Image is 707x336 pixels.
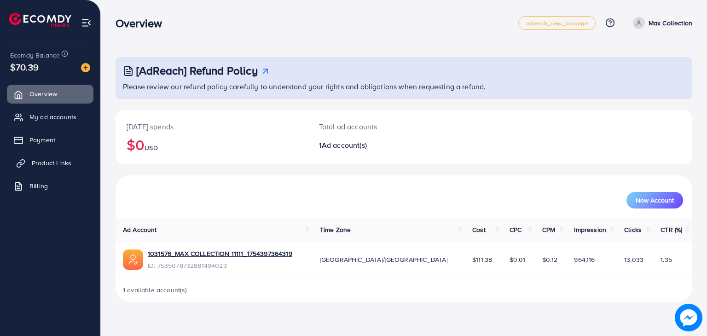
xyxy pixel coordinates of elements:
[7,85,93,103] a: Overview
[29,89,57,98] span: Overview
[636,197,674,203] span: New Account
[148,261,292,270] span: ID: 7535078732881494023
[145,143,157,152] span: USD
[32,158,71,168] span: Product Links
[320,255,448,264] span: [GEOGRAPHIC_DATA]/[GEOGRAPHIC_DATA]
[518,16,596,30] a: adreach_new_package
[7,154,93,172] a: Product Links
[675,304,702,331] img: image
[649,17,692,29] p: Max Collection
[81,17,92,28] img: menu
[574,255,595,264] span: 964,116
[148,249,292,258] a: 1031576_MAX COLLECTION 11111_1754397364319
[7,131,93,149] a: Payment
[7,177,93,195] a: Billing
[322,140,367,150] span: Ad account(s)
[123,249,143,270] img: ic-ads-acc.e4c84228.svg
[81,63,90,72] img: image
[116,17,169,30] h3: Overview
[136,64,258,77] h3: [AdReach] Refund Policy
[510,225,522,234] span: CPC
[526,20,588,26] span: adreach_new_package
[320,225,351,234] span: Time Zone
[574,225,606,234] span: Impression
[542,225,555,234] span: CPM
[661,255,672,264] span: 1.35
[9,13,71,27] img: logo
[10,51,60,60] span: Ecomdy Balance
[472,225,486,234] span: Cost
[542,255,557,264] span: $0.12
[510,255,526,264] span: $0.01
[661,225,682,234] span: CTR (%)
[626,192,683,209] button: New Account
[472,255,492,264] span: $111.38
[319,141,441,150] h2: 1
[10,60,39,74] span: $70.39
[7,108,93,126] a: My ad accounts
[624,225,642,234] span: Clicks
[29,135,55,145] span: Payment
[127,121,297,132] p: [DATE] spends
[624,255,643,264] span: 13,033
[29,112,76,122] span: My ad accounts
[29,181,48,191] span: Billing
[319,121,441,132] p: Total ad accounts
[123,225,157,234] span: Ad Account
[123,81,687,92] p: Please review our refund policy carefully to understand your rights and obligations when requesti...
[629,17,692,29] a: Max Collection
[127,136,297,153] h2: $0
[123,285,187,295] span: 1 available account(s)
